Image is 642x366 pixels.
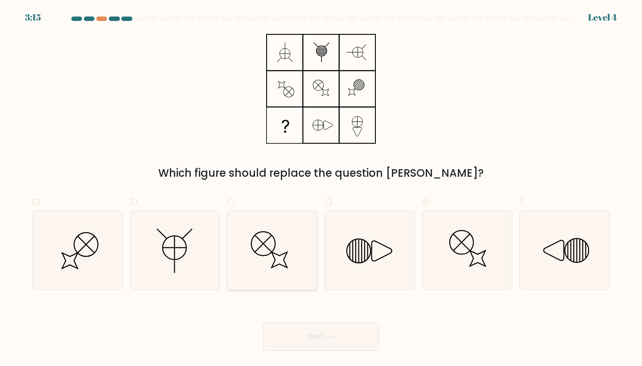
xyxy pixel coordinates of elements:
span: b. [130,192,140,210]
span: e. [422,192,432,210]
div: Level 4 [588,11,617,24]
div: 3:15 [25,11,41,24]
span: a. [32,192,43,210]
button: Next [263,322,379,351]
span: f. [519,192,526,210]
div: Which figure should replace the question [PERSON_NAME]? [37,165,605,181]
span: d. [325,192,335,210]
span: c. [227,192,237,210]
